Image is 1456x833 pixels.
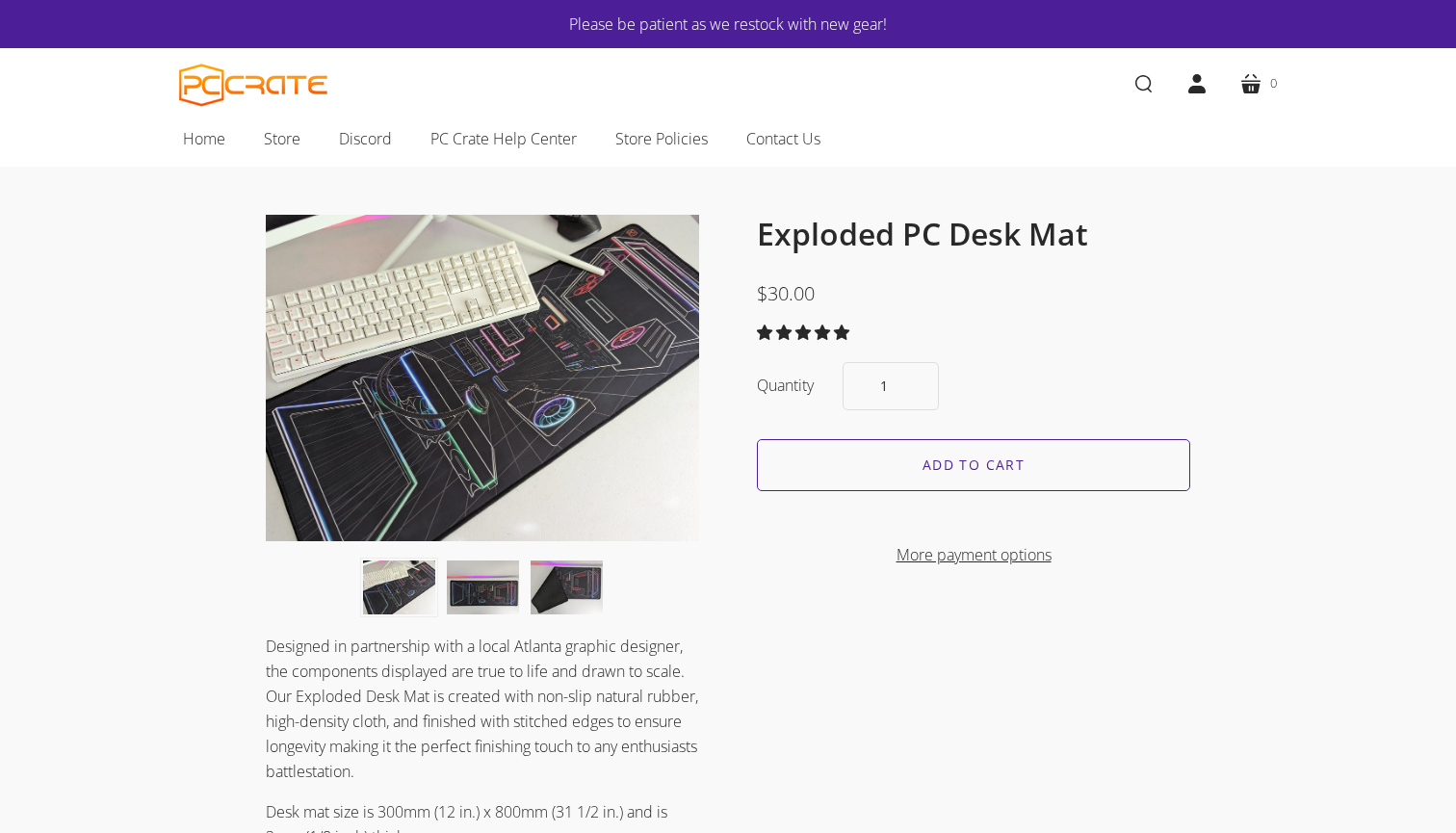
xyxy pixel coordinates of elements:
button: Desk mat on desk with keyboard, monitor, and mouse. thumbnail [363,560,435,614]
a: Store Policies [596,118,727,159]
a: Home [164,118,245,159]
a: 0 [1224,57,1292,111]
a: Discord [320,118,411,159]
label: Quantity [757,373,814,398]
span: Discord [339,126,392,151]
span: Store Policies [615,126,708,151]
h1: Exploded PC Desk Mat [757,215,1190,253]
span: PC Crate Help Center [430,126,577,151]
span: 5.00 stars [757,322,853,343]
a: PC CRATE [179,64,328,107]
a: PC Crate Help Center [411,118,596,159]
span: Contact Us [746,126,820,151]
span: 0 [1270,73,1277,93]
span: $30.00 [757,280,815,306]
a: More payment options [757,542,1190,567]
span: Store [264,126,300,151]
a: Contact Us [727,118,840,159]
button: Desk mat with exploded PC art thumbnail [447,560,519,614]
span: Home [183,126,225,151]
button: Image of folded desk mat thumbnail [531,560,603,614]
a: Store [245,118,320,159]
input: Add to cart [757,439,1190,491]
p: Designed in partnership with a local Atlanta graphic designer, the components displayed are true ... [266,634,699,784]
nav: Main navigation [150,118,1306,167]
img: Desk mat on desk with keyboard, monitor, and mouse. [266,215,699,541]
a: Please be patient as we restock with new gear! [237,12,1219,37]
